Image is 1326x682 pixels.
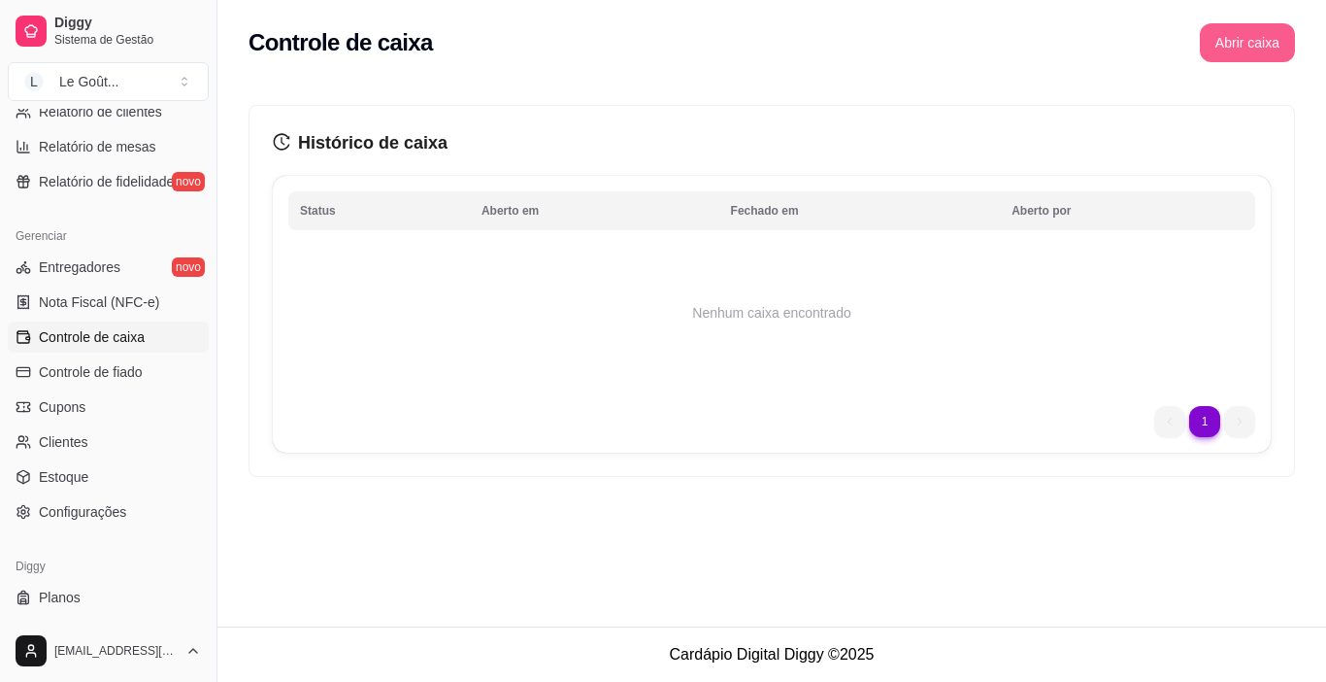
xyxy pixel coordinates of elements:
[39,467,88,487] span: Estoque
[8,496,209,528] a: Configurações
[1144,396,1265,447] nav: pagination navigation
[8,166,209,197] a: Relatório de fidelidadenovo
[1000,191,1255,230] th: Aberto por
[8,131,209,162] a: Relatório de mesas
[8,426,209,458] a: Clientes
[54,15,201,32] span: Diggy
[288,235,1255,391] td: Nenhum caixa encontrado
[59,72,119,91] div: Le Goût ...
[8,8,209,54] a: DiggySistema de Gestão
[470,191,719,230] th: Aberto em
[217,627,1326,682] footer: Cardápio Digital Diggy © 2025
[8,628,209,674] button: [EMAIL_ADDRESS][DOMAIN_NAME]
[273,129,1271,156] h3: Histórico de caixa
[8,582,209,613] a: Planos
[39,588,81,607] span: Planos
[39,327,145,347] span: Controle de caixa
[24,72,44,91] span: L
[288,191,470,230] th: Status
[1200,23,1295,62] button: Abrir caixa
[39,257,120,277] span: Entregadores
[39,502,126,522] span: Configurações
[8,221,209,252] div: Gerenciar
[273,133,290,151] span: history
[249,27,433,58] h2: Controle de caixa
[8,287,209,318] a: Nota Fiscal (NFC-e)
[8,322,209,353] a: Controle de caixa
[39,362,143,382] span: Controle de fiado
[1189,406,1220,437] li: pagination item 1 active
[8,357,209,388] a: Controle de fiado
[39,102,162,121] span: Relatório de clientes
[39,137,156,156] span: Relatório de mesas
[8,617,209,648] a: Precisa de ajuda?
[54,32,201,48] span: Sistema de Gestão
[719,191,1001,230] th: Fechado em
[8,252,209,283] a: Entregadoresnovo
[8,461,209,493] a: Estoque
[8,551,209,582] div: Diggy
[54,643,178,659] span: [EMAIL_ADDRESS][DOMAIN_NAME]
[8,392,209,423] a: Cupons
[39,432,88,452] span: Clientes
[8,96,209,127] a: Relatório de clientes
[39,172,174,191] span: Relatório de fidelidade
[39,397,85,417] span: Cupons
[8,62,209,101] button: Select a team
[39,292,159,312] span: Nota Fiscal (NFC-e)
